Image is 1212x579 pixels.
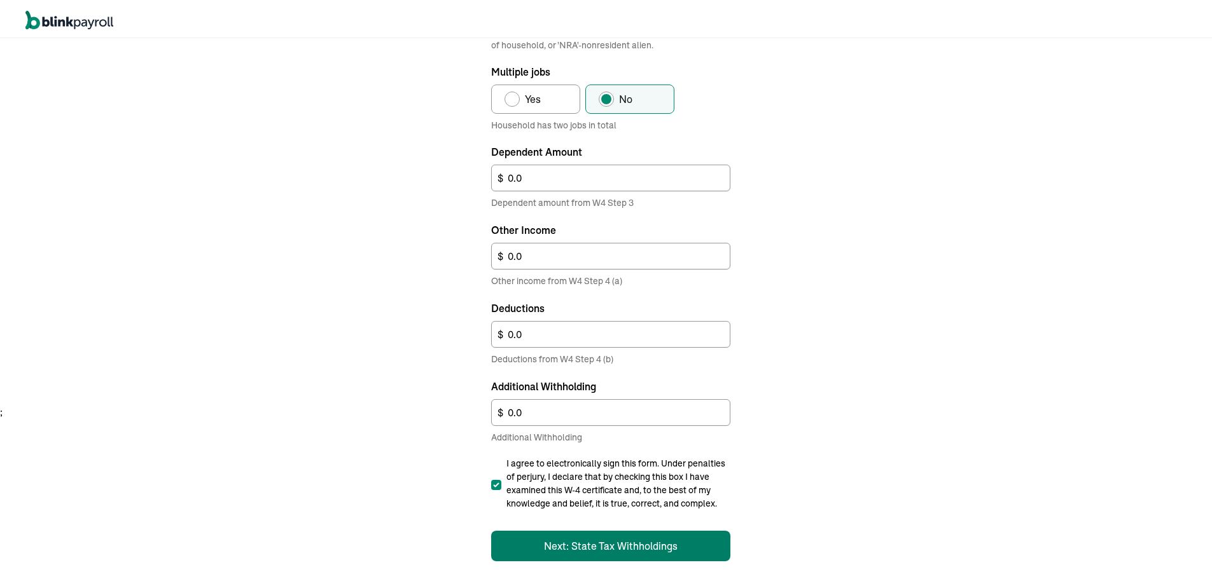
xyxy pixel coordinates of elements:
span: No [619,89,632,104]
label: Other Income [491,220,730,235]
span: $ [498,168,503,183]
span: $ [498,324,503,339]
input: 0.00 [491,162,730,189]
span: Dependent amount from W4 Step 3 [491,194,730,207]
label: Deductions [491,298,730,313]
p: Multiple jobs [491,62,730,77]
input: 0.00 [491,397,730,423]
div: Multiple jobs [491,62,730,129]
p: Household has two jobs in total [491,116,730,129]
input: I agree to electronically sign this form. Under penalties of perjury, I declare that by checking ... [491,477,501,487]
button: Next: State Tax Withholdings [491,528,730,559]
span: Yes [525,89,541,104]
span: Deductions from W4 Step 4 (b) [491,350,730,364]
span: I agree to electronically sign this form. Under penalties of perjury, I declare that by checking ... [506,454,730,508]
input: 0.00 [491,318,730,345]
input: 0.00 [491,240,730,267]
span: Additional Withholding [491,428,730,442]
label: Additional Withholding [491,376,730,392]
span: $ [498,402,503,418]
span: $ [498,246,503,261]
label: Dependent Amount [491,142,730,157]
span: Other income from W4 Step 4 (a) [491,272,730,285]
